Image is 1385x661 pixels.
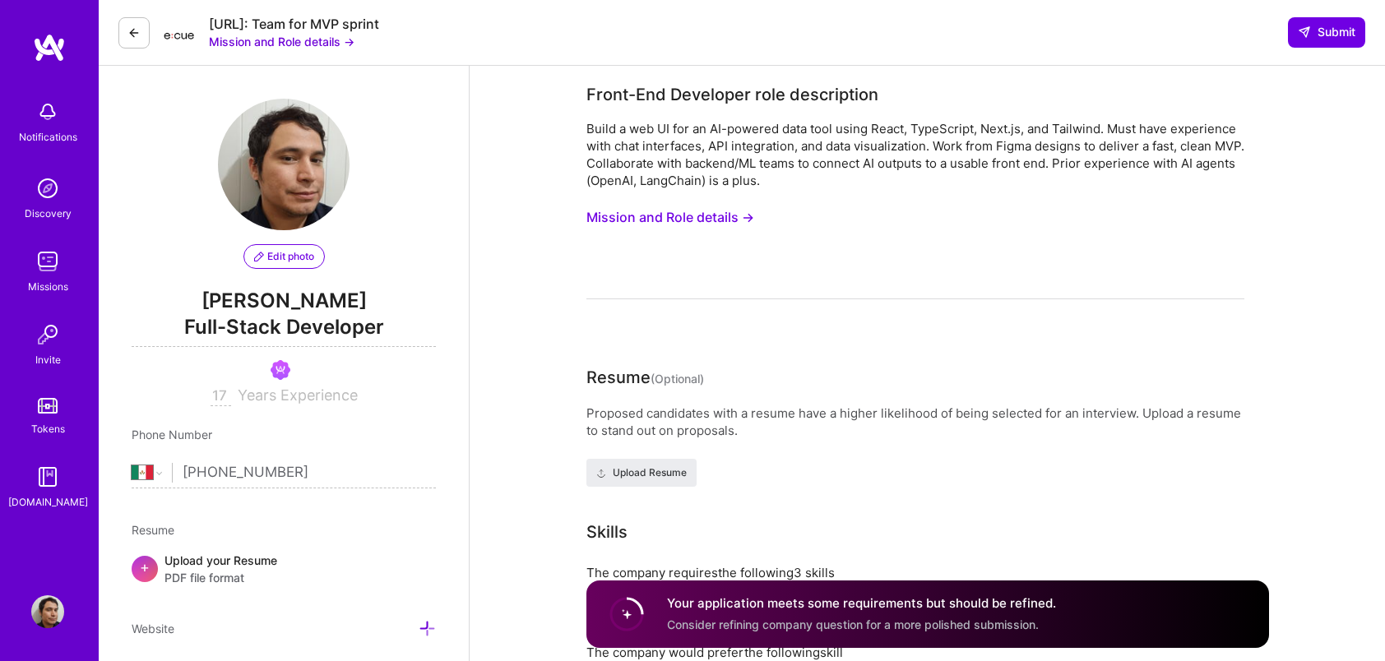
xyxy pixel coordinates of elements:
[586,82,878,107] div: Front-End Developer role description
[132,523,174,537] span: Resume
[31,172,64,205] img: discovery
[1298,25,1311,39] i: icon SendLight
[586,564,1244,581] div: The company requires the following 3 skills
[140,558,150,575] span: +
[31,420,65,437] div: Tokens
[31,318,64,351] img: Invite
[651,372,704,386] span: (Optional)
[164,569,277,586] span: PDF file format
[586,404,1244,439] div: Proposed candidates with a resume have a higher likelihood of being selected for an interview. Up...
[1298,24,1355,40] span: Submit
[35,351,61,368] div: Invite
[218,99,350,230] img: User Avatar
[586,459,697,487] button: Upload Resume
[132,428,212,441] span: Phone Number
[254,249,314,264] span: Edit photo
[586,202,754,233] button: Mission and Role details →
[211,386,231,406] input: XX
[1288,17,1365,47] button: Submit
[667,595,1056,612] h4: Your application meets some requirements but should be refined.
[8,493,88,511] div: [DOMAIN_NAME]
[586,365,704,391] div: Resume
[586,644,1244,661] div: The company would prefer the following skill
[586,120,1244,189] div: Build a web UI for an AI-powered data tool using React, TypeScript, Next.js, and Tailwind. Must h...
[33,33,66,62] img: logo
[209,16,379,33] div: [URL]: Team for MVP sprint
[209,33,354,50] button: Mission and Role details →
[31,245,64,278] img: teamwork
[31,595,64,628] img: User Avatar
[596,465,687,480] span: Upload Resume
[132,552,436,586] div: +Upload your ResumePDF file format
[183,449,436,497] input: +1 (000) 000-0000
[31,95,64,128] img: bell
[132,313,436,347] span: Full-Stack Developer
[25,205,72,222] div: Discovery
[132,622,174,636] span: Website
[19,128,77,146] div: Notifications
[31,460,64,493] img: guide book
[164,552,277,586] div: Upload your Resume
[127,26,141,39] i: icon LeftArrowDark
[163,21,196,45] img: Company Logo
[132,289,436,313] span: [PERSON_NAME]
[238,386,358,404] span: Years Experience
[27,595,68,628] a: User Avatar
[38,398,58,414] img: tokens
[667,617,1039,631] span: Consider refining company question for a more polished submission.
[271,360,290,380] img: Been on Mission
[254,252,264,261] i: icon PencilPurple
[243,244,325,269] button: Edit photo
[586,520,628,544] div: Skills
[1288,17,1365,47] div: null
[28,278,68,295] div: Missions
